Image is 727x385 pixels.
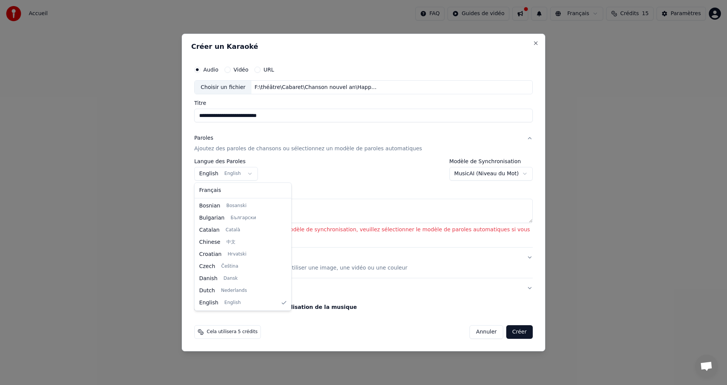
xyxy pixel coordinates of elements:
span: 中文 [226,239,236,245]
span: Danish [199,275,217,282]
span: Català [226,227,240,233]
span: Dansk [223,276,237,282]
span: Croatian [199,251,222,258]
span: Bosanski [226,203,246,209]
span: Bosnian [199,202,220,210]
span: Hrvatski [228,251,246,257]
span: Nederlands [221,288,247,294]
span: Français [199,187,221,194]
span: Czech [199,263,215,270]
span: Bulgarian [199,214,225,222]
span: English [199,299,218,307]
span: Catalan [199,226,220,234]
span: Български [231,215,256,221]
span: English [225,300,241,306]
span: Chinese [199,238,220,246]
span: Čeština [221,263,238,270]
span: Dutch [199,287,215,295]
